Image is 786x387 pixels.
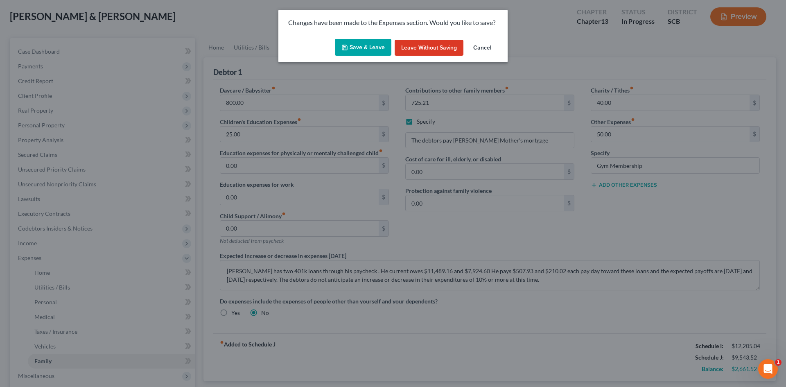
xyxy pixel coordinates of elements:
[467,40,498,56] button: Cancel
[775,359,781,366] span: 1
[395,40,463,56] button: Leave without Saving
[335,39,391,56] button: Save & Leave
[288,18,498,27] p: Changes have been made to the Expenses section. Would you like to save?
[758,359,778,379] iframe: Intercom live chat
